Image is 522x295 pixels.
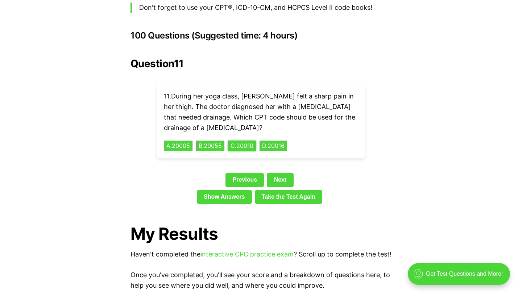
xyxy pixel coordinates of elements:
[197,190,252,204] a: Show Answers
[196,141,224,151] button: B.20055
[130,249,391,260] p: Haven't completed the ? Scroll up to complete the test!
[228,141,256,151] button: C.20010
[402,259,522,295] iframe: portal-trigger
[225,173,264,187] a: Previous
[260,141,287,151] button: D.20016
[200,250,294,258] a: interactive CPC practice exam
[164,91,358,133] p: 11 . During her yoga class, [PERSON_NAME] felt a sharp pain in her thigh. The doctor diagnosed he...
[130,58,391,69] h2: Question 11
[130,270,391,291] p: Once you've completed, you'll see your score and a breakdown of questions here, to help you see w...
[255,190,323,204] a: Take the Test Again
[164,141,192,151] button: A.20005
[130,224,391,243] h1: My Results
[267,173,293,187] a: Next
[130,31,391,41] h3: 100 Questions (Suggested time: 4 hours)
[130,3,391,13] blockquote: Don't forget to use your CPT®, ICD-10-CM, and HCPCS Level II code books!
